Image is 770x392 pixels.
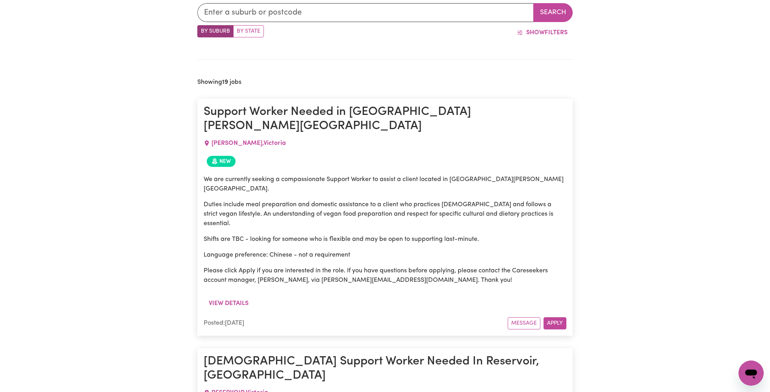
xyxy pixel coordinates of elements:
[197,25,234,37] label: Search by suburb/post code
[204,200,567,228] p: Duties include meal preparation and domestic assistance to a client who practices [DEMOGRAPHIC_DA...
[222,79,228,85] b: 19
[204,266,567,285] p: Please click Apply if you are interested in the role. If you have questions before applying, plea...
[204,318,508,328] div: Posted: [DATE]
[533,3,573,22] button: Search
[204,235,567,244] p: Shifts are TBC - looking for someone who is flexible and may be open to supporting last-minute.
[204,105,567,134] h1: Support Worker Needed in [GEOGRAPHIC_DATA][PERSON_NAME][GEOGRAPHIC_DATA]
[204,296,254,311] button: View details
[204,250,567,260] p: Language preference: Chinese - not a requirement
[207,156,236,167] span: Job posted within the last 30 days
[512,25,573,40] button: ShowFilters
[526,30,545,36] span: Show
[204,175,567,194] p: We are currently seeking a compassionate Support Worker to assist a client located in [GEOGRAPHIC...
[212,140,286,146] span: [PERSON_NAME] , Victoria
[738,361,764,386] iframe: Button to launch messaging window
[197,79,241,86] h2: Showing jobs
[204,355,567,383] h1: [DEMOGRAPHIC_DATA] Support Worker Needed In Reservoir, [GEOGRAPHIC_DATA]
[508,317,540,329] button: Message
[233,25,264,37] label: Search by state
[544,317,566,329] button: Apply for this job
[197,3,534,22] input: Enter a suburb or postcode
